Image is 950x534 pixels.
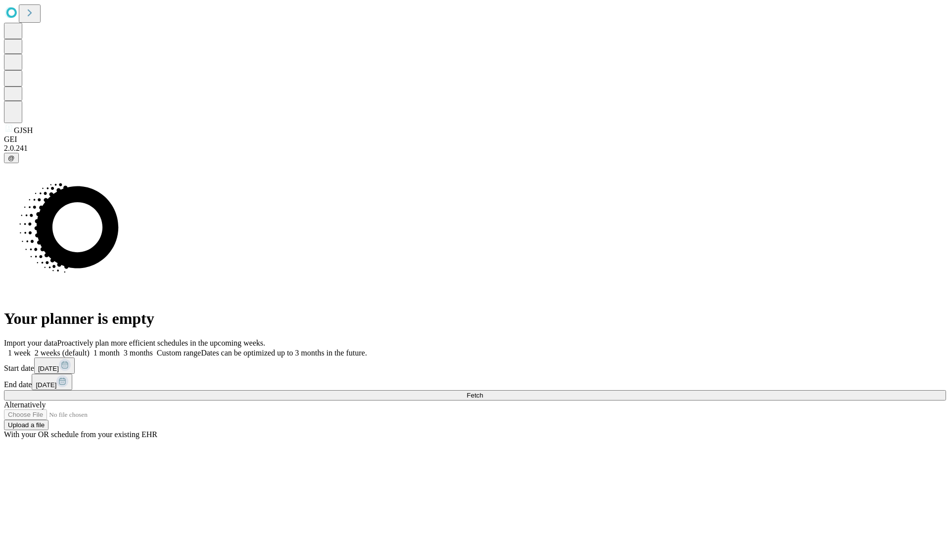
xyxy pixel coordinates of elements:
span: Alternatively [4,400,46,409]
span: With your OR schedule from your existing EHR [4,430,157,439]
span: 3 months [124,349,153,357]
span: Import your data [4,339,57,347]
span: [DATE] [38,365,59,372]
span: 1 month [94,349,120,357]
span: GJSH [14,126,33,134]
span: [DATE] [36,381,56,389]
div: End date [4,374,946,390]
div: GEI [4,135,946,144]
span: Fetch [467,392,483,399]
h1: Your planner is empty [4,310,946,328]
button: @ [4,153,19,163]
span: Dates can be optimized up to 3 months in the future. [201,349,367,357]
button: Upload a file [4,420,48,430]
span: 1 week [8,349,31,357]
div: Start date [4,357,946,374]
span: Proactively plan more efficient schedules in the upcoming weeks. [57,339,265,347]
div: 2.0.241 [4,144,946,153]
span: @ [8,154,15,162]
span: Custom range [157,349,201,357]
button: Fetch [4,390,946,400]
button: [DATE] [34,357,75,374]
button: [DATE] [32,374,72,390]
span: 2 weeks (default) [35,349,90,357]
